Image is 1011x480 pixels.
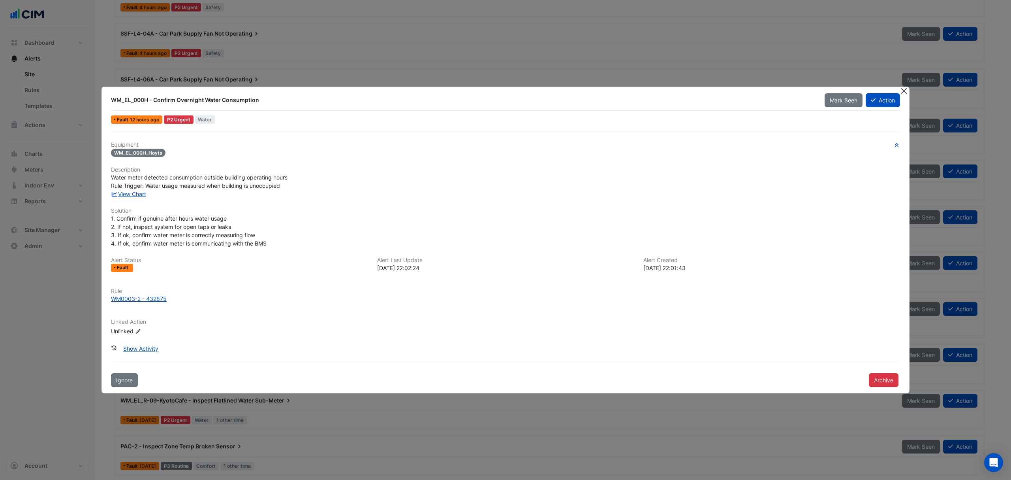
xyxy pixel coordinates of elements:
[111,288,900,295] h6: Rule
[116,377,133,384] span: Ignore
[866,93,900,107] button: Action
[111,191,146,197] a: View Chart
[135,328,141,334] fa-icon: Edit Linked Action
[825,93,863,107] button: Mark Seen
[111,208,900,214] h6: Solution
[111,96,815,104] div: WM_EL_000H - Confirm Overnight Water Consumption
[643,257,900,264] h6: Alert Created
[111,215,267,247] span: 1. Confirm if genuine after hours water usage 2. If not, inspect system for open taps or leaks 3....
[869,373,898,387] button: Archive
[111,149,165,157] span: WM_EL_000H_Hoyts
[111,142,900,148] h6: Equipment
[111,319,900,325] h6: Linked Action
[117,117,130,122] span: Fault
[643,264,900,272] div: [DATE] 22:01:43
[111,174,288,189] span: Water meter detected consumption outside building operating hours Rule Trigger: Water usage measu...
[111,295,900,303] a: WM0003-2 - 432875
[377,257,634,264] h6: Alert Last Update
[130,117,159,123] span: Sun 10-Aug-2025 22:02 AEST
[900,87,908,95] button: Close
[830,97,857,104] span: Mark Seen
[118,342,163,355] button: Show Activity
[164,115,194,124] div: P2 Urgent
[111,373,138,387] button: Ignore
[111,327,206,335] div: Unlinked
[111,166,900,173] h6: Description
[195,115,215,124] span: Water
[984,453,1003,472] div: Open Intercom Messenger
[377,264,634,272] div: [DATE] 22:02:24
[111,257,368,264] h6: Alert Status
[117,265,130,270] span: Fault
[111,295,167,303] div: WM0003-2 - 432875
